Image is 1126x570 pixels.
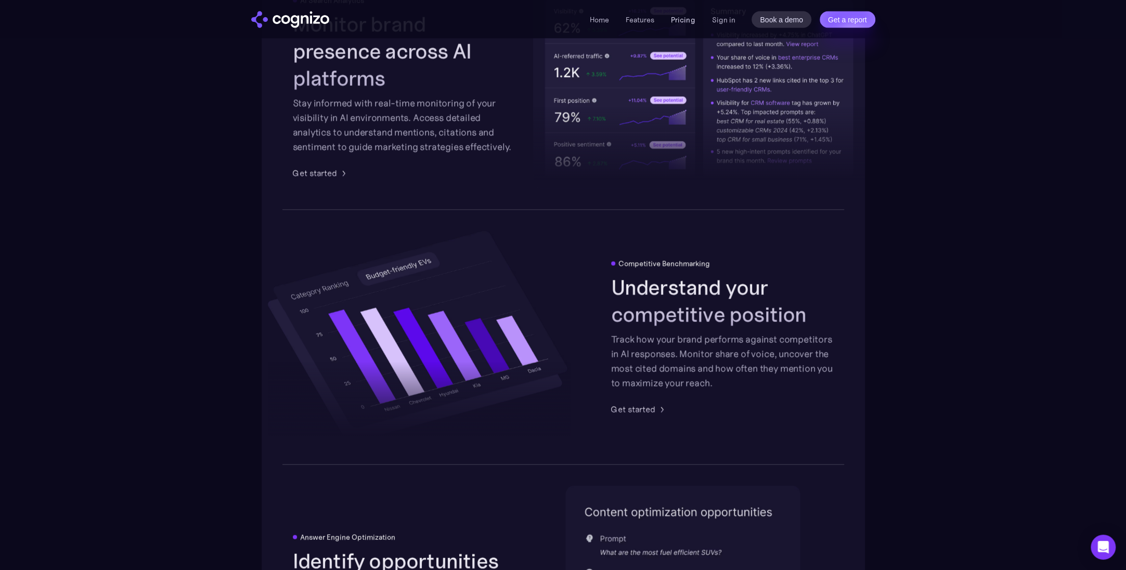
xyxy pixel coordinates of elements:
div: Competitive Benchmarking [618,260,710,268]
a: Get started [611,403,668,416]
h2: Monitor brand presence across AI platforms [293,11,515,92]
div: Answer Engine Optimization [300,533,395,541]
a: Features [626,15,654,24]
div: Stay informed with real-time monitoring of your visibility in AI environments. Access detailed an... [293,96,515,154]
a: Sign in [711,14,735,26]
div: Track how your brand performs against competitors in AI responses. Monitor share of voice, uncove... [611,332,834,391]
div: Get started [611,403,655,416]
a: Get started [293,167,350,179]
a: home [251,11,329,28]
a: Get a report [820,11,875,28]
div: Get started [293,167,337,179]
a: Book a demo [752,11,811,28]
img: cognizo logo [251,11,329,28]
div: Open Intercom Messenger [1091,535,1116,560]
a: Pricing [671,15,695,24]
a: Home [590,15,609,24]
h2: Understand your competitive position [611,274,834,328]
